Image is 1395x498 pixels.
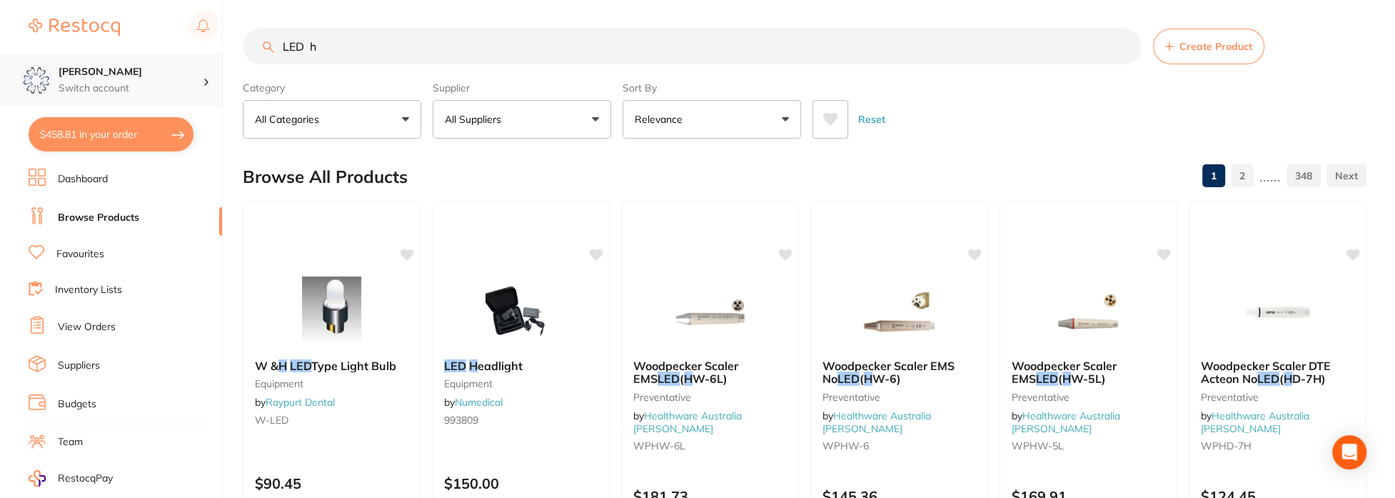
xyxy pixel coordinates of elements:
[1279,372,1284,386] span: (
[29,19,120,36] img: Restocq Logo
[444,378,598,389] small: equipment
[58,397,96,412] a: Budgets
[59,81,203,96] p: Switch account
[822,409,931,435] span: by
[1058,372,1062,386] span: (
[255,359,278,373] span: W &
[822,359,976,386] b: Woodpecker Scaler EMS No LED (HW-6)
[1201,439,1252,452] span: WPHD-7H
[255,359,408,372] b: W & H LED Type Light Bulb
[255,414,288,427] span: W-LED
[444,359,598,372] b: LED Headlight
[854,100,890,139] button: Reset
[445,112,507,126] p: All Suppliers
[58,359,100,373] a: Suppliers
[822,359,955,386] span: Woodpecker Scaler EMS No
[444,359,466,373] em: LED
[872,372,901,386] span: W-6)
[633,409,742,435] span: by
[693,372,727,386] span: W-6L)
[1153,29,1264,64] button: Create Product
[1062,372,1071,386] em: H
[29,11,120,44] a: Restocq Logo
[1292,372,1326,386] span: D-7H)
[278,359,287,373] em: H
[478,359,523,373] span: eadlight
[1332,435,1366,469] div: Open Intercom Messenger
[1071,372,1106,386] span: W-5L)
[633,392,787,403] small: Preventative
[1201,359,1354,386] b: Woodpecker Scaler DTE Acteon No LED (HD-7H)
[1042,277,1135,348] img: Woodpecker Scaler EMS LED (HW-5L)
[633,359,787,386] b: Woodpecker Scaler EMS LED (HW-6L)
[444,414,478,427] span: 993809
[633,359,738,386] span: Woodpecker Scaler EMS
[822,409,931,435] a: Healthware Australia [PERSON_NAME]
[680,372,684,386] span: (
[475,277,568,348] img: LED Headlight
[311,359,396,373] span: Type Light Bulb
[864,372,872,386] em: H
[290,359,311,373] em: LED
[684,372,693,386] em: H
[1201,359,1331,386] span: Woodpecker Scaler DTE Acteon No
[255,475,408,492] p: $90.45
[1231,161,1254,190] a: 2
[1179,41,1252,52] span: Create Product
[1012,359,1117,386] span: Woodpecker Scaler EMS
[243,100,421,139] button: All Categories
[469,359,478,373] em: H
[633,409,742,435] a: Healthware Australia [PERSON_NAME]
[860,372,864,386] span: (
[1286,161,1321,190] a: 348
[444,396,503,409] span: by
[433,100,611,139] button: All Suppliers
[243,167,408,187] h2: Browse All Products
[633,439,685,452] span: WPHW-6L
[635,112,688,126] p: Relevance
[29,470,46,487] img: RestocqPay
[1232,277,1324,348] img: Woodpecker Scaler DTE Acteon No LED (HD-7H)
[58,435,83,449] a: Team
[623,100,801,139] button: Relevance
[29,470,113,487] a: RestocqPay
[455,396,503,409] a: Numedical
[55,283,122,297] a: Inventory Lists
[266,396,335,409] a: Raypurt Dental
[433,81,611,94] label: Supplier
[837,372,860,386] em: LED
[1012,359,1165,386] b: Woodpecker Scaler EMS LED (HW-5L)
[1012,409,1120,435] span: by
[1201,392,1354,403] small: Preventative
[1202,161,1225,190] a: 1
[58,472,113,486] span: RestocqPay
[1036,372,1058,386] em: LED
[243,29,1142,64] input: Search Products
[1012,439,1064,452] span: WPHW-5L
[58,211,139,225] a: Browse Products
[22,66,51,94] img: Eumundi Dental
[255,396,335,409] span: by
[1257,372,1279,386] em: LED
[1012,392,1165,403] small: Preventative
[58,172,108,186] a: Dashboard
[58,320,116,334] a: View Orders
[1201,409,1309,435] span: by
[286,277,378,348] img: W & H LED Type Light Bulb
[444,475,598,492] p: $150.00
[59,65,203,79] h4: Eumundi Dental
[56,247,104,262] a: Favourites
[255,112,325,126] p: All Categories
[255,378,408,389] small: Equipment
[243,81,421,94] label: Category
[1284,372,1292,386] em: H
[822,439,869,452] span: WPHW-6
[623,81,801,94] label: Sort By
[664,277,757,348] img: Woodpecker Scaler EMS LED (HW-6L)
[853,277,946,348] img: Woodpecker Scaler EMS No LED (HW-6)
[29,117,193,151] button: $458.81 in your order
[1259,168,1281,184] p: ......
[1201,409,1309,435] a: Healthware Australia [PERSON_NAME]
[658,372,680,386] em: LED
[1012,409,1120,435] a: Healthware Australia [PERSON_NAME]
